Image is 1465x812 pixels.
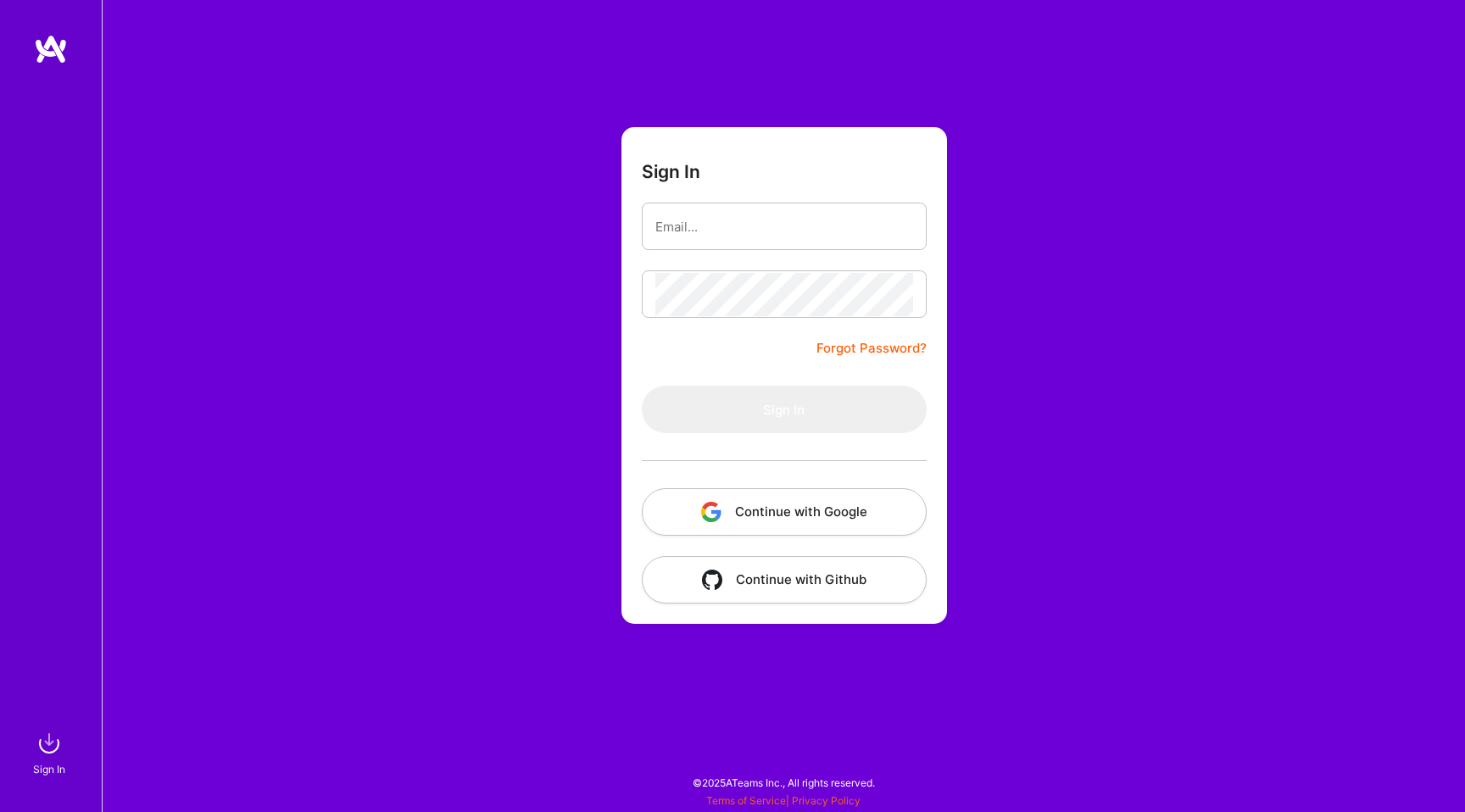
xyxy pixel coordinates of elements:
[642,556,927,603] button: Continue with Github
[792,794,861,807] a: Privacy Policy
[816,338,927,359] a: Forgot Password?
[102,761,1465,804] div: © 2025 ATeams Inc., All rights reserved.
[33,760,65,778] div: Sign In
[701,502,721,522] img: icon
[655,205,913,248] input: Email...
[642,161,700,182] h3: Sign In
[32,726,66,760] img: sign in
[642,386,927,433] button: Sign In
[702,570,722,590] img: icon
[706,794,786,807] a: Terms of Service
[706,794,861,807] span: |
[36,726,66,778] a: sign inSign In
[34,34,68,64] img: logo
[642,488,927,536] button: Continue with Google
